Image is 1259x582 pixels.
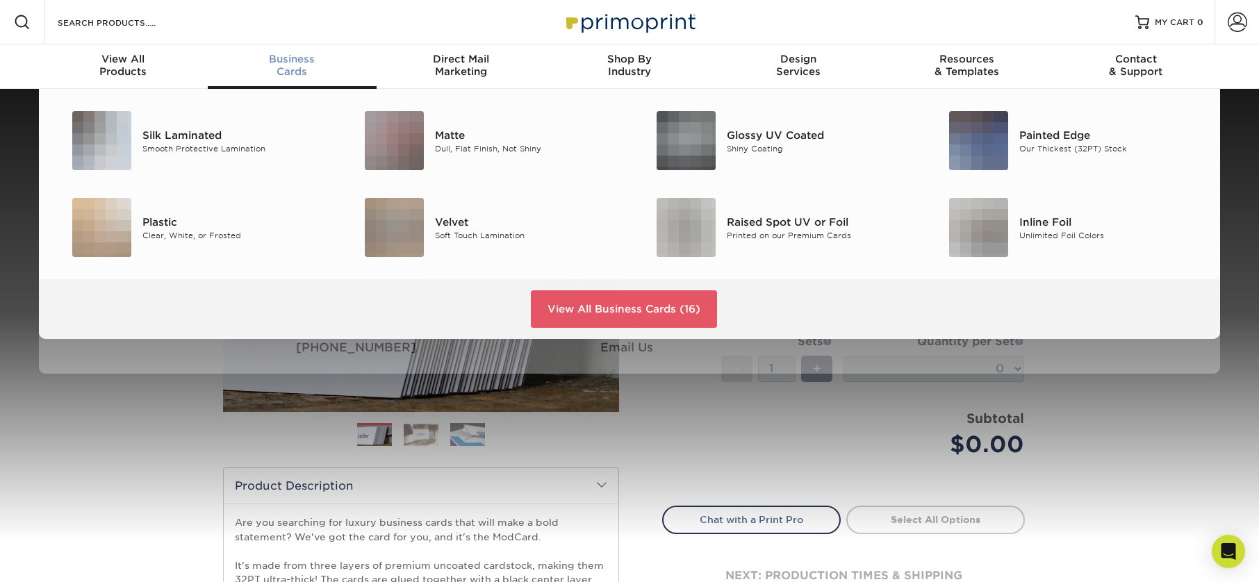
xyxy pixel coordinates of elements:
img: Silk Laminated Business Cards [72,111,131,170]
img: Plastic Business Cards [72,198,131,257]
span: 0 [1197,17,1203,27]
div: Glossy UV Coated [727,127,911,142]
div: Inline Foil [1019,214,1203,229]
span: View All [39,53,208,65]
img: Painted Edge Business Cards [949,111,1008,170]
div: Services [714,53,882,78]
a: Inline Foil Business Cards Inline Foil Unlimited Foil Colors [932,192,1204,263]
div: Shiny Coating [727,142,911,154]
div: Clear, White, or Frosted [142,229,327,241]
a: Silk Laminated Business Cards Silk Laminated Smooth Protective Lamination [56,106,327,176]
a: Contact& Support [1051,44,1220,89]
span: Contact [1051,53,1220,65]
a: Glossy UV Coated Business Cards Glossy UV Coated Shiny Coating [640,106,912,176]
span: [PHONE_NUMBER] [224,339,488,356]
img: Inline Foil Business Cards [949,198,1008,257]
a: Direct MailMarketing [377,44,545,89]
img: Glossy UV Coated Business Cards [657,111,716,170]
span: Business [208,53,377,65]
a: Plastic Business Cards Plastic Clear, White, or Frosted [56,192,327,263]
div: Painted Edge [1019,127,1203,142]
a: Painted Edge Business Cards Painted Edge Our Thickest (32PT) Stock [932,106,1204,176]
input: SEARCH PRODUCTS..... [56,14,192,31]
a: Velvet Business Cards Velvet Soft Touch Lamination [348,192,620,263]
a: Raised Spot UV or Foil Business Cards Raised Spot UV or Foil Printed on our Premium Cards [640,192,912,263]
div: Raised Spot UV or Foil [727,214,911,229]
div: Soft Touch Lamination [435,229,619,241]
div: & Templates [882,53,1051,78]
div: Smooth Protective Lamination [142,142,327,154]
a: View AllProducts [39,44,208,89]
div: Open Intercom Messenger [1212,535,1245,568]
div: Plastic [142,214,327,229]
iframe: Google Customer Reviews [3,540,118,577]
a: BusinessCards [208,44,377,89]
span: Shop By [545,53,714,65]
span: MY CART [1155,17,1194,28]
img: Raised Spot UV or Foil Business Cards [657,198,716,257]
span: Direct Mail [377,53,545,65]
div: & Support [1051,53,1220,78]
div: Velvet [435,214,619,229]
div: Products [39,53,208,78]
div: Our Thickest (32PT) Stock [1019,142,1203,154]
div: Silk Laminated [142,127,327,142]
a: Matte Business Cards Matte Dull, Flat Finish, Not Shiny [348,106,620,176]
span: Resources [882,53,1051,65]
img: Velvet Business Cards [365,198,424,257]
span: Email Us [494,339,759,356]
div: Dull, Flat Finish, Not Shiny [435,142,619,154]
img: Matte Business Cards [365,111,424,170]
img: Primoprint [560,7,699,37]
div: Unlimited Foil Colors [1019,229,1203,241]
div: Printed on our Premium Cards [727,229,911,241]
div: Marketing [377,53,545,78]
a: Resources& Templates [882,44,1051,89]
a: View All Business Cards (16) [531,290,717,328]
div: Cards [208,53,377,78]
div: Matte [435,127,619,142]
div: Industry [545,53,714,78]
a: Shop ByIndustry [545,44,714,89]
a: DesignServices [714,44,882,89]
span: Design [714,53,882,65]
